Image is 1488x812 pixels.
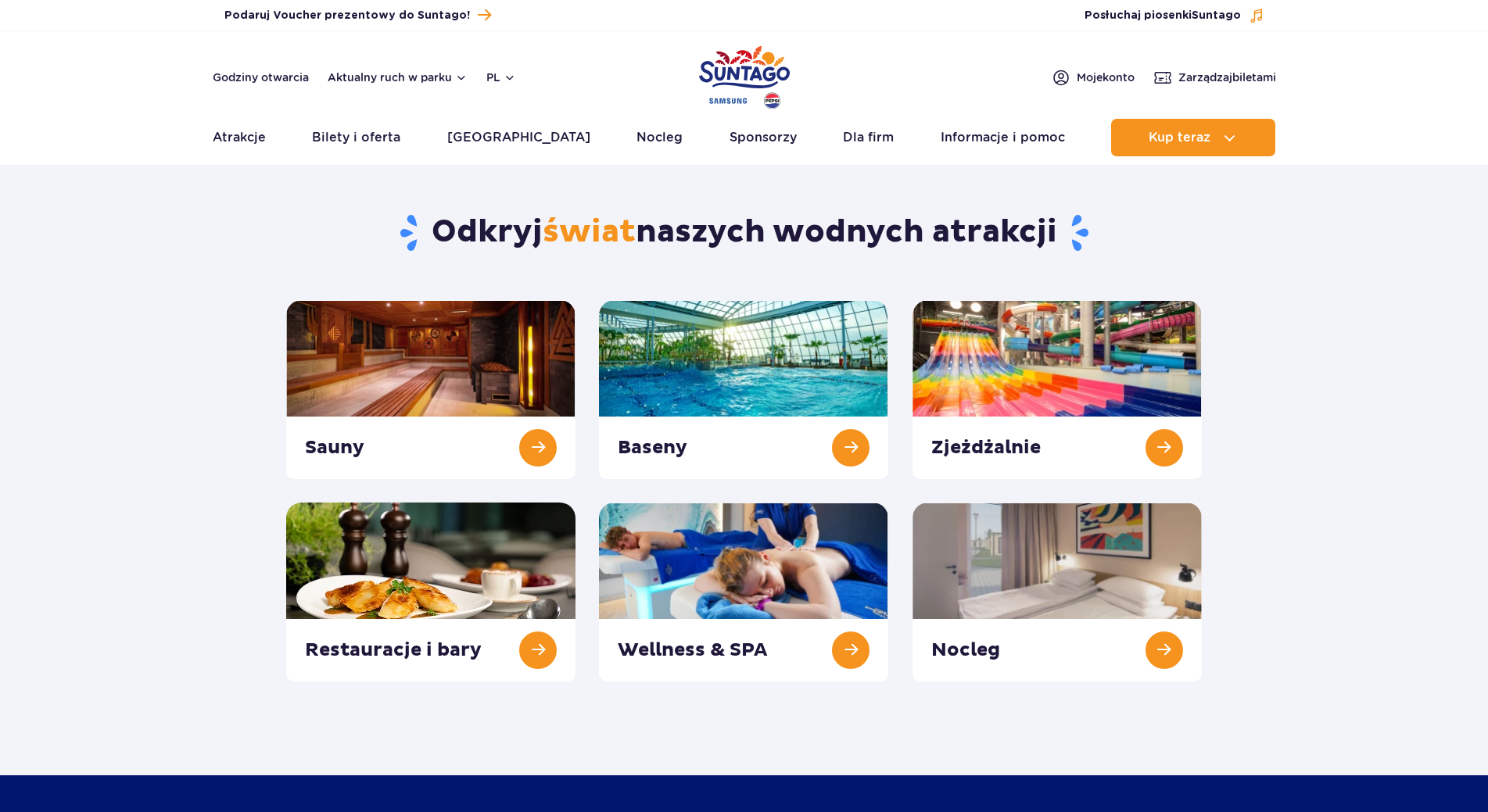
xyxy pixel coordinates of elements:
[699,39,790,111] a: Park of Poland
[328,71,468,84] button: Aktualny ruch w parku
[213,70,309,85] a: Godziny otwarcia
[1111,119,1275,156] button: Kup teraz
[312,119,400,156] a: Bilety i oferta
[1085,8,1241,23] span: Posłuchaj piosenki
[1178,70,1276,85] span: Zarządzaj biletami
[730,119,797,156] a: Sponsorzy
[543,213,636,252] span: świat
[213,119,266,156] a: Atrakcje
[843,119,894,156] a: Dla firm
[447,119,590,156] a: [GEOGRAPHIC_DATA]
[1085,8,1264,23] button: Posłuchaj piosenkiSuntago
[636,119,683,156] a: Nocleg
[486,70,516,85] button: pl
[1052,68,1135,87] a: Mojekonto
[1149,131,1210,145] span: Kup teraz
[224,5,491,26] a: Podaruj Voucher prezentowy do Suntago!
[1153,68,1276,87] a: Zarządzajbiletami
[1077,70,1135,85] span: Moje konto
[941,119,1065,156] a: Informacje i pomoc
[224,8,470,23] span: Podaruj Voucher prezentowy do Suntago!
[1192,10,1241,21] span: Suntago
[286,213,1202,253] h1: Odkryj naszych wodnych atrakcji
